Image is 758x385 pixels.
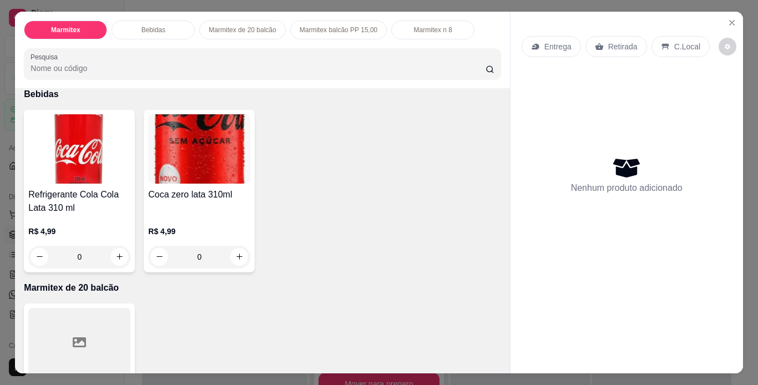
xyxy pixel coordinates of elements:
p: Bebidas [142,26,165,34]
h4: Coca zero lata 310ml [148,188,250,201]
img: product-image [28,114,130,184]
p: Marmitex n 8 [414,26,452,34]
img: product-image [148,114,250,184]
p: R$ 4,99 [28,226,130,237]
button: Close [723,14,741,32]
p: R$ 4,99 [148,226,250,237]
p: Bebidas [24,88,501,101]
button: increase-product-quantity [230,248,248,266]
p: Nenhum produto adicionado [571,181,683,195]
button: increase-product-quantity [110,248,128,266]
button: decrease-product-quantity [719,38,736,55]
p: C.Local [674,41,700,52]
button: decrease-product-quantity [31,248,48,266]
label: Pesquisa [31,52,62,62]
p: Marmitex [51,26,80,34]
p: Marmitex de 20 balcão [209,26,276,34]
h4: Refrigerante Cola Cola Lata 310 ml [28,188,130,215]
p: Retirada [608,41,638,52]
p: Marmitex balcão PP 15,00 [300,26,378,34]
p: Marmitex de 20 balcão [24,281,501,295]
button: decrease-product-quantity [150,248,168,266]
p: Entrega [544,41,572,52]
input: Pesquisa [31,63,486,74]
